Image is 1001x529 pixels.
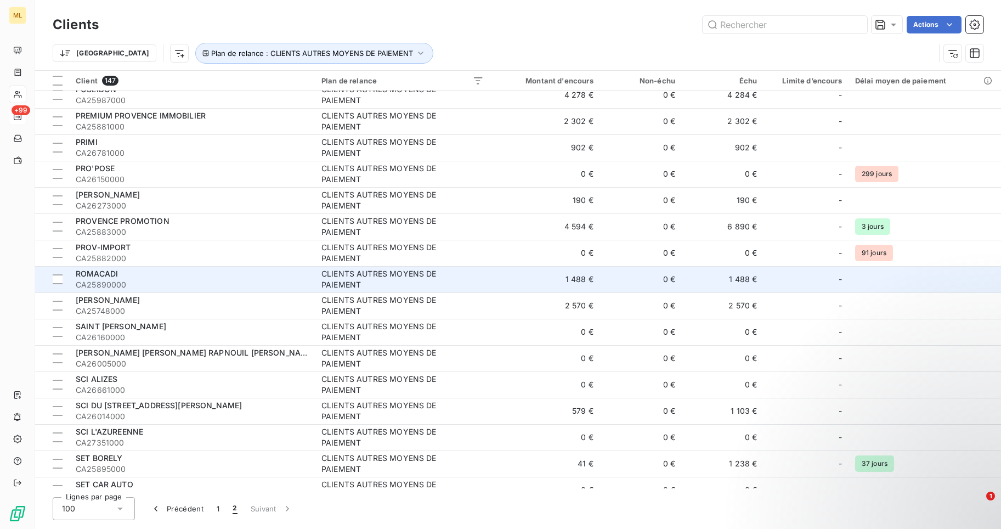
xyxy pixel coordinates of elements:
td: 190 € [682,187,764,213]
td: 0 € [600,424,682,451]
td: 0 € [600,240,682,266]
iframe: Intercom live chat [964,492,990,518]
span: - [839,116,842,127]
td: 0 € [600,477,682,503]
td: 0 € [682,345,764,372]
div: CLIENTS AUTRES MOYENS DE PAIEMENT [321,374,459,396]
span: CA25881000 [76,121,308,132]
td: 4 278 € [490,82,600,108]
td: 0 € [490,372,600,398]
span: - [839,168,842,179]
button: Suivant [244,497,299,520]
td: 0 € [682,240,764,266]
div: Échu [688,76,757,85]
div: CLIENTS AUTRES MOYENS DE PAIEMENT [321,216,459,238]
td: 0 € [682,161,764,187]
span: 147 [102,76,118,86]
span: SCI DU [STREET_ADDRESS][PERSON_NAME] [76,401,242,410]
span: [PERSON_NAME] [76,190,140,199]
td: 0 € [490,477,600,503]
button: Plan de relance : CLIENTS AUTRES MOYENS DE PAIEMENT [195,43,433,64]
div: CLIENTS AUTRES MOYENS DE PAIEMENT [321,426,459,448]
button: Actions [907,16,962,33]
span: CA26661000 [76,385,308,396]
span: PREMIUM PROVENCE IMMOBILIER [76,111,206,120]
td: 41 € [490,451,600,477]
td: 2 570 € [490,292,600,319]
div: CLIENTS AUTRES MOYENS DE PAIEMENT [321,268,459,290]
iframe: Intercom notifications message [782,423,1001,499]
td: 0 € [600,292,682,319]
span: 3 jours [855,218,890,235]
td: 1 488 € [490,266,600,292]
div: Plan de relance [321,76,484,85]
span: - [839,89,842,100]
button: 1 [210,497,226,520]
span: +99 [12,105,30,115]
span: CA25890000 [76,279,308,290]
td: 0 € [600,187,682,213]
div: Montant d'encours [497,76,593,85]
span: - [839,353,842,364]
span: Plan de relance : CLIENTS AUTRES MOYENS DE PAIEMENT [211,49,413,58]
span: [PERSON_NAME] [PERSON_NAME] RAPNOUIL [PERSON_NAME] [76,348,315,357]
span: 299 jours [855,166,898,182]
td: 2 302 € [682,108,764,134]
td: 0 € [682,372,764,398]
span: - [839,327,842,337]
span: SCI ALIZES [76,374,118,384]
td: 0 € [682,319,764,345]
td: 0 € [682,424,764,451]
td: 0 € [600,134,682,161]
td: 0 € [600,82,682,108]
h3: Clients [53,15,99,35]
td: 0 € [490,345,600,372]
td: 6 890 € [682,213,764,240]
span: - [839,195,842,206]
div: CLIENTS AUTRES MOYENS DE PAIEMENT [321,163,459,185]
span: CA26014000 [76,411,308,422]
td: 2 302 € [490,108,600,134]
div: CLIENTS AUTRES MOYENS DE PAIEMENT [321,347,459,369]
div: CLIENTS AUTRES MOYENS DE PAIEMENT [321,189,459,211]
span: [PERSON_NAME] [76,295,140,305]
td: 190 € [490,187,600,213]
span: - [839,221,842,232]
td: 0 € [600,108,682,134]
td: 0 € [490,240,600,266]
td: 0 € [600,213,682,240]
input: Rechercher [703,16,867,33]
td: 0 € [490,319,600,345]
span: CA25748000 [76,306,308,317]
span: - [839,406,842,417]
span: SET CAR AUTO [76,480,133,489]
span: - [839,379,842,390]
span: SET BORELY [76,453,123,463]
span: SCI L'AZUREENNE [76,427,143,436]
td: 0 € [600,398,682,424]
span: CA26150000 [76,174,308,185]
td: 1 238 € [682,451,764,477]
td: 0 € [600,345,682,372]
span: Client [76,76,98,85]
td: 0 € [490,161,600,187]
span: SAINT [PERSON_NAME] [76,322,166,331]
div: CLIENTS AUTRES MOYENS DE PAIEMENT [321,84,459,106]
span: PROV-IMPORT [76,243,131,252]
div: CLIENTS AUTRES MOYENS DE PAIEMENT [321,321,459,343]
td: 902 € [682,134,764,161]
td: 0 € [600,451,682,477]
span: CA25895000 [76,464,308,475]
span: PRO'POSE [76,164,115,173]
td: 0 € [600,372,682,398]
td: 579 € [490,398,600,424]
div: CLIENTS AUTRES MOYENS DE PAIEMENT [321,295,459,317]
td: 0 € [600,266,682,292]
td: 0 € [682,477,764,503]
div: Non-échu [607,76,675,85]
span: CA27351000 [76,437,308,448]
span: 91 jours [855,245,893,261]
span: CA26005000 [76,358,308,369]
div: Limite d’encours [770,76,841,85]
td: 4 284 € [682,82,764,108]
